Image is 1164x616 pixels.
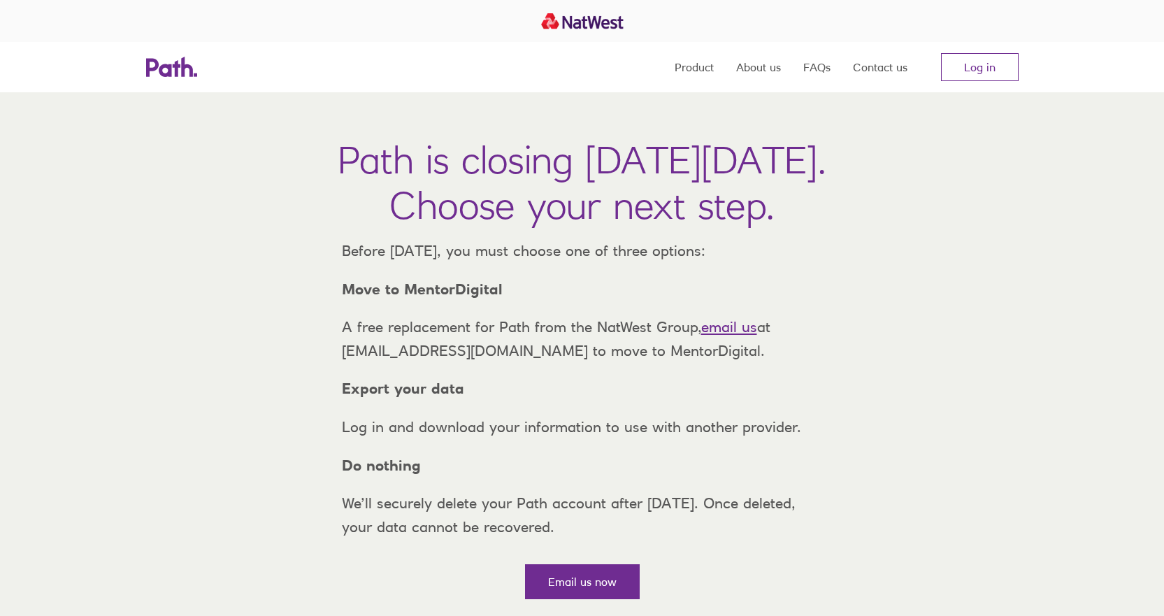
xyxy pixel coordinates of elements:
[331,239,834,263] p: Before [DATE], you must choose one of three options:
[736,42,781,92] a: About us
[342,380,464,397] strong: Export your data
[331,492,834,538] p: We’ll securely delete your Path account after [DATE]. Once deleted, your data cannot be recovered.
[342,457,421,474] strong: Do nothing
[331,315,834,362] p: A free replacement for Path from the NatWest Group, at [EMAIL_ADDRESS][DOMAIN_NAME] to move to Me...
[803,42,831,92] a: FAQs
[853,42,907,92] a: Contact us
[338,137,826,228] h1: Path is closing [DATE][DATE]. Choose your next step.
[525,564,640,599] a: Email us now
[331,415,834,439] p: Log in and download your information to use with another provider.
[941,53,1019,81] a: Log in
[675,42,714,92] a: Product
[701,318,757,336] a: email us
[342,280,503,298] strong: Move to MentorDigital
